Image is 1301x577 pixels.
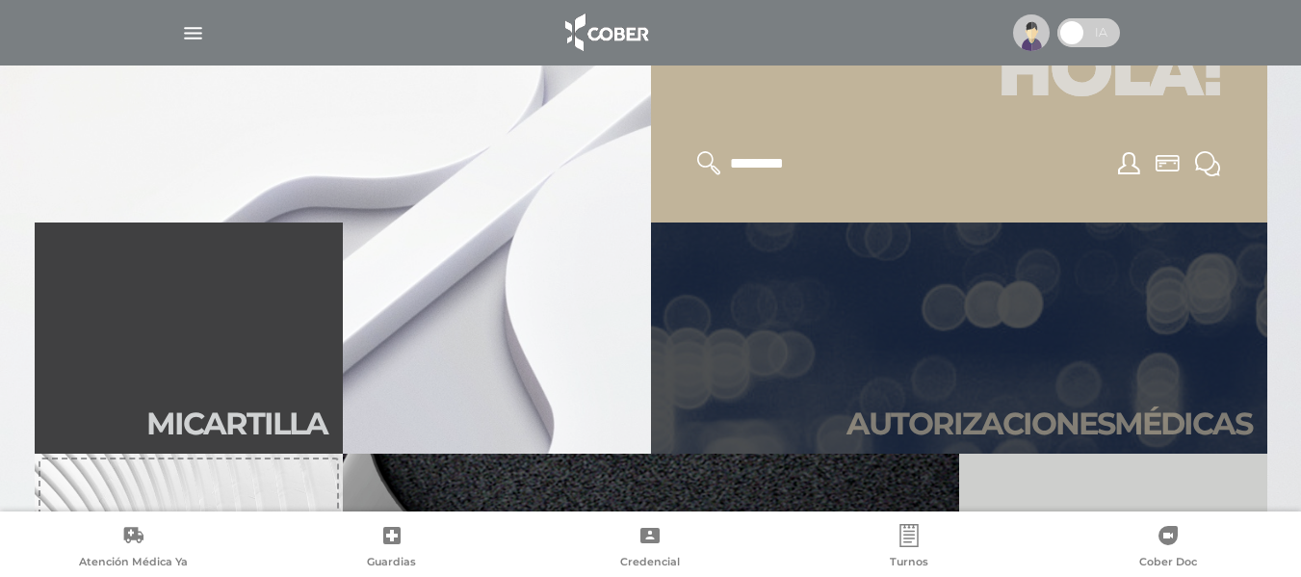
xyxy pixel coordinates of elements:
img: logo_cober_home-white.png [555,10,656,56]
h1: Hola! [674,20,1244,128]
span: Cober Doc [1139,555,1197,572]
span: Turnos [890,555,928,572]
a: Credencial [521,524,780,573]
a: Turnos [780,524,1039,573]
h2: Mi car tilla [146,406,327,442]
a: Autorizacionesmédicas [651,223,1267,454]
img: Cober_menu-lines-white.svg [181,21,205,45]
a: Micartilla [35,223,343,454]
span: Atención Médica Ya [79,555,188,572]
span: Guardias [367,555,416,572]
a: Guardias [263,524,522,573]
img: profile-placeholder.svg [1013,14,1050,51]
a: Cober Doc [1038,524,1297,573]
a: Atención Médica Ya [4,524,263,573]
h2: Autori zaciones médicas [846,406,1252,442]
span: Credencial [620,555,680,572]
